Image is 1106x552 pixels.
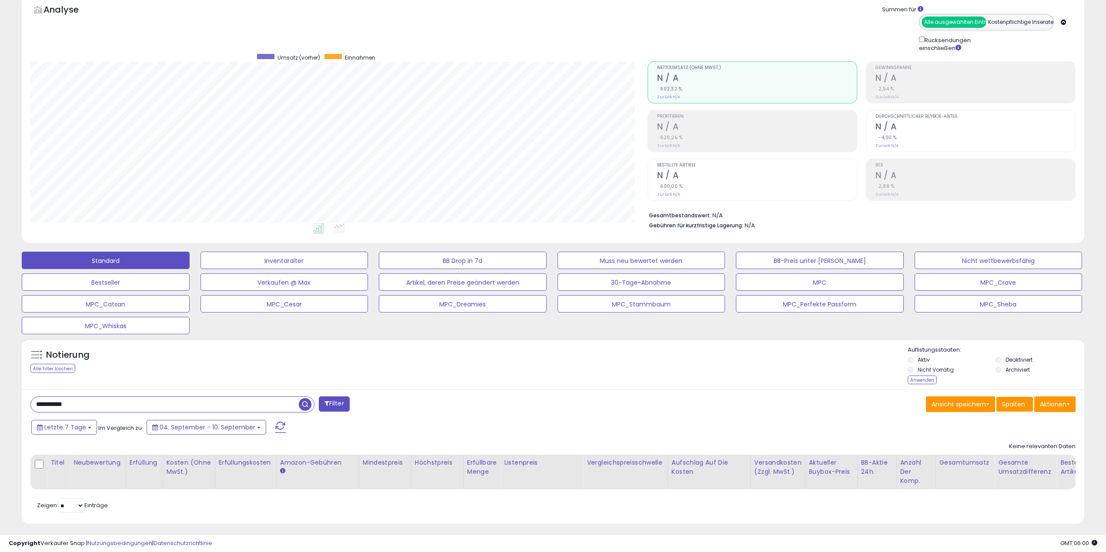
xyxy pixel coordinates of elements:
font: Notierung [46,349,90,361]
button: Ansicht speichern [926,396,995,412]
font: Profitieren [657,113,684,120]
font: Im Vergleich zu: [98,424,143,432]
font: Anzahl der Komp. [900,458,921,485]
font: 620,25 % [660,134,682,141]
button: Standard [22,252,190,269]
font: Erfüllungskosten [219,458,271,467]
font: Zurück: [657,94,673,100]
font: N / A [875,170,897,181]
font: Artikel, deren Preise geändert werden [406,278,519,287]
font: MPC_Sheba [980,300,1016,309]
font: Aktionen [1040,400,1066,409]
font: Amazon-Gebühren [280,458,341,467]
font: Keine relevanten Daten [1009,442,1076,450]
font: BB-Preis unter [PERSON_NAME] [774,256,866,265]
button: Artikel, deren Preise geändert werden [379,273,547,291]
font: MPC_Whiskas [85,322,127,330]
font: Bestseller [91,278,120,287]
font: Zeigen: [37,501,58,509]
button: 30-Tage-Abnahme [558,273,725,291]
th: Der Prozentsatz, der zu den Kosten der Waren (COGS) hinzugefügt wird und den Rechner für Mindest-... [668,455,750,489]
font: Ansicht speichern [932,400,986,409]
font: Archiviert [1006,366,1030,373]
font: N / A [657,72,678,84]
font: Nicht Vorrätig [918,366,954,373]
font: MPC_Stammbaum [612,300,671,309]
button: MPC_Stammbaum [558,295,725,313]
font: ROI [875,162,883,168]
font: Kosten (ohne MwSt.) [167,458,211,476]
font: BB-Aktie 24h. [861,458,888,476]
font: Verkäufer Snap | [40,539,87,547]
button: MPC_Whiskas [22,317,190,334]
font: 2,88 % [879,183,894,190]
button: MPC_Sheba [915,295,1083,313]
a: Nutzungsbedingungen [87,539,152,547]
a: Datenschutzrichtlinie [154,539,212,547]
font: Zurück: [875,94,891,100]
font: Rücksendungen einschließen [919,36,971,53]
font: N / A [875,72,897,84]
font: 04. September - 10. September [160,423,255,432]
font: Gesamtumsatz [939,458,989,467]
font: Inventaralter [264,256,304,265]
font: Bestellte Artikel [1060,458,1088,476]
font: N/A [891,192,899,197]
button: Letzte 7 Tage [31,420,97,435]
font: Spalten [1002,400,1025,409]
font: Standard [92,256,120,265]
span: 2025-09-18 06:07 GMT [1060,539,1097,547]
font: N/A [673,143,680,148]
font: Titel [50,458,64,467]
font: Zurück: [657,143,673,148]
font: 600,00 % [660,183,682,190]
font: Analyse [43,3,79,16]
font: Aktiv [918,356,930,363]
font: Anwenden [910,377,934,383]
font: N/A [673,192,680,197]
font: -4,00 % [879,134,897,141]
font: BB Drop in 7d [443,256,482,265]
font: Aufschlag auf die Kosten [672,458,728,476]
font: Einnahmen [345,54,375,61]
font: MPC_Perfekte Passform [783,300,856,309]
font: GMT 06:00 [1060,539,1089,547]
button: Inventaralter [200,252,368,269]
font: Letzte 7 Tage [44,423,86,432]
font: Gewinnspanne [875,64,912,71]
button: Verkaufen @ Max [200,273,368,291]
font: MPC_Cesar [267,300,302,309]
font: Gesamte Umsatzdifferenz [998,458,1051,476]
button: Aktionen [1034,396,1076,412]
font: Kostenpflichtige Inserate [988,18,1053,26]
font: Einträge [84,501,108,509]
font: MPC_Crave [980,278,1016,287]
font: MPC_Dreamies [439,300,486,309]
font: Zurück: [657,192,673,197]
font: | [152,539,154,547]
font: Filter [329,399,344,408]
button: MPC_Catsan [22,295,190,313]
font: Aktueller Buybox-Preis [809,458,850,476]
button: Nicht wettbewerbsfähig [915,252,1083,269]
button: Spalten [996,397,1033,412]
font: Nicht wettbewerbsfähig [962,256,1035,265]
font: Erfüllung [130,458,157,467]
font: Verkaufen @ Max [257,278,311,287]
font: Muss neu bewertet werden [600,256,682,265]
button: BB-Preis unter [PERSON_NAME] [736,252,904,269]
font: Deaktiviert [1006,356,1032,363]
font: Listenpreis [504,458,538,467]
font: Copyright [9,539,40,547]
font: Versandkosten (zzgl. MwSt.) [754,458,802,476]
font: Alle ausgewählten Einträge [924,18,996,26]
button: MPC [736,273,904,291]
font: Zurück: [875,192,891,197]
font: Zurück: [875,143,891,148]
font: N / A [875,121,897,133]
button: Alle ausgewählten Einträge [922,17,986,28]
font: N/A [891,94,899,100]
font: N/A [891,143,899,148]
